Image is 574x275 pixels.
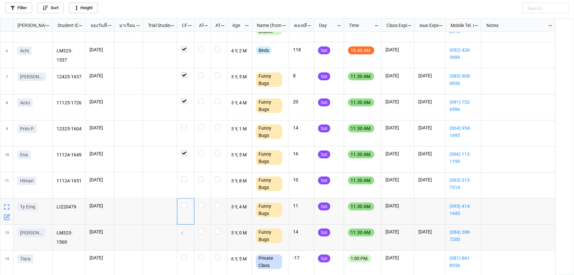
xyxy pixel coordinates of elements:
[256,255,282,269] div: Private Class
[37,3,64,13] a: Sort
[450,177,477,191] a: (063) 313-7314
[348,255,371,262] div: 1:00 PM.
[89,98,110,105] p: [DATE]
[5,147,9,172] span: 10
[57,98,82,108] p: 11125-1726
[418,177,441,183] p: [DATE]
[231,203,248,212] p: 3 Y, 4 M
[318,72,330,80] div: Sat
[6,95,8,120] span: 8
[231,46,248,56] p: 4 Y, 2 M
[115,22,136,29] div: มาเรียน
[450,151,477,165] a: (066) 112-1190
[293,255,310,261] p: -17
[256,229,282,243] div: Funny Bugs
[89,229,110,235] p: [DATE]
[318,151,330,158] div: Sat
[57,203,82,212] p: LI220479
[447,22,474,29] div: Mobile Tel. (from Nick Name)
[57,72,82,82] p: 12425-1637
[6,121,8,146] span: 9
[318,98,330,106] div: Sat
[293,177,310,183] p: 10
[450,203,477,217] a: (095) 414-1445
[348,203,374,210] div: 11.30 AM.
[6,69,8,94] span: 7
[20,73,43,80] p: [PERSON_NAME]
[256,98,282,113] div: Funny Bugs
[418,98,441,105] p: [DATE]
[290,22,307,29] div: คงเหลือ (from Nick Name)
[195,22,204,29] div: ATT
[20,178,34,184] p: Himari
[212,22,221,29] div: ATK
[348,124,374,132] div: 11.30 AM.
[293,229,310,235] p: 14
[89,177,110,183] p: [DATE]
[293,203,310,209] p: 11
[231,98,248,108] p: 3 Y, 4 M
[386,229,410,235] p: [DATE]
[450,46,477,61] a: (092) 426-3999
[348,98,374,106] div: 11.30 AM.
[450,229,477,243] a: (084) 388-7200
[256,177,282,191] div: Funny Bugs
[348,151,374,158] div: 11.30 AM.
[87,22,108,29] div: จองวันที่
[348,229,374,236] div: 11.30 AM.
[256,203,282,217] div: Funny Bugs
[315,22,337,29] div: Day
[228,22,245,29] div: Age
[0,19,53,32] div: grid
[253,22,282,29] div: Name (from Class)
[178,22,187,29] div: CF
[386,203,410,209] p: [DATE]
[418,229,441,235] p: [DATE]
[256,72,282,87] div: Funny Bugs
[5,173,9,198] span: 11
[89,203,110,209] p: [DATE]
[144,22,170,29] div: Trial Student
[386,98,410,105] p: [DATE]
[318,46,330,54] div: Sat
[231,124,248,134] p: 3 Y, 1 M
[231,229,248,238] p: 3 Y, 0 M
[523,3,569,13] input: Search...
[386,72,410,79] p: [DATE]
[20,151,28,158] p: Ena
[89,72,110,79] p: [DATE]
[293,46,310,53] p: 118
[318,255,330,262] div: Sat
[20,47,29,54] p: Achi
[20,256,31,262] p: Tiara
[256,124,282,139] div: Funny Bugs
[231,255,248,264] p: 6 Y, 5 M
[418,124,441,131] p: [DATE]
[386,124,410,131] p: [DATE]
[6,42,8,68] span: 6
[54,22,78,29] div: Student ID (from [PERSON_NAME] Name)
[318,203,330,210] div: Sat
[231,177,248,186] p: 3 Y, 8 M
[450,98,477,113] a: (091) 732-6596
[293,98,310,105] p: 20
[13,22,45,29] div: [PERSON_NAME] Name
[20,125,34,132] p: Prim P.
[418,72,441,79] p: [DATE]
[293,151,310,157] p: 16
[20,230,43,236] p: [PERSON_NAME]
[89,255,110,261] p: [DATE]
[89,151,110,157] p: [DATE]
[348,177,374,184] div: 11.30 AM.
[5,225,9,250] span: 13
[57,124,82,134] p: 12325-1604
[69,3,98,13] a: Height
[348,46,374,54] div: 10.40 AM.
[89,46,110,53] p: [DATE]
[450,124,477,139] a: (064) 954-1695
[89,124,110,131] p: [DATE]
[386,177,410,183] p: [DATE]
[345,22,374,29] div: Time
[386,46,410,53] p: [DATE]
[450,255,477,269] a: (081) 861-8556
